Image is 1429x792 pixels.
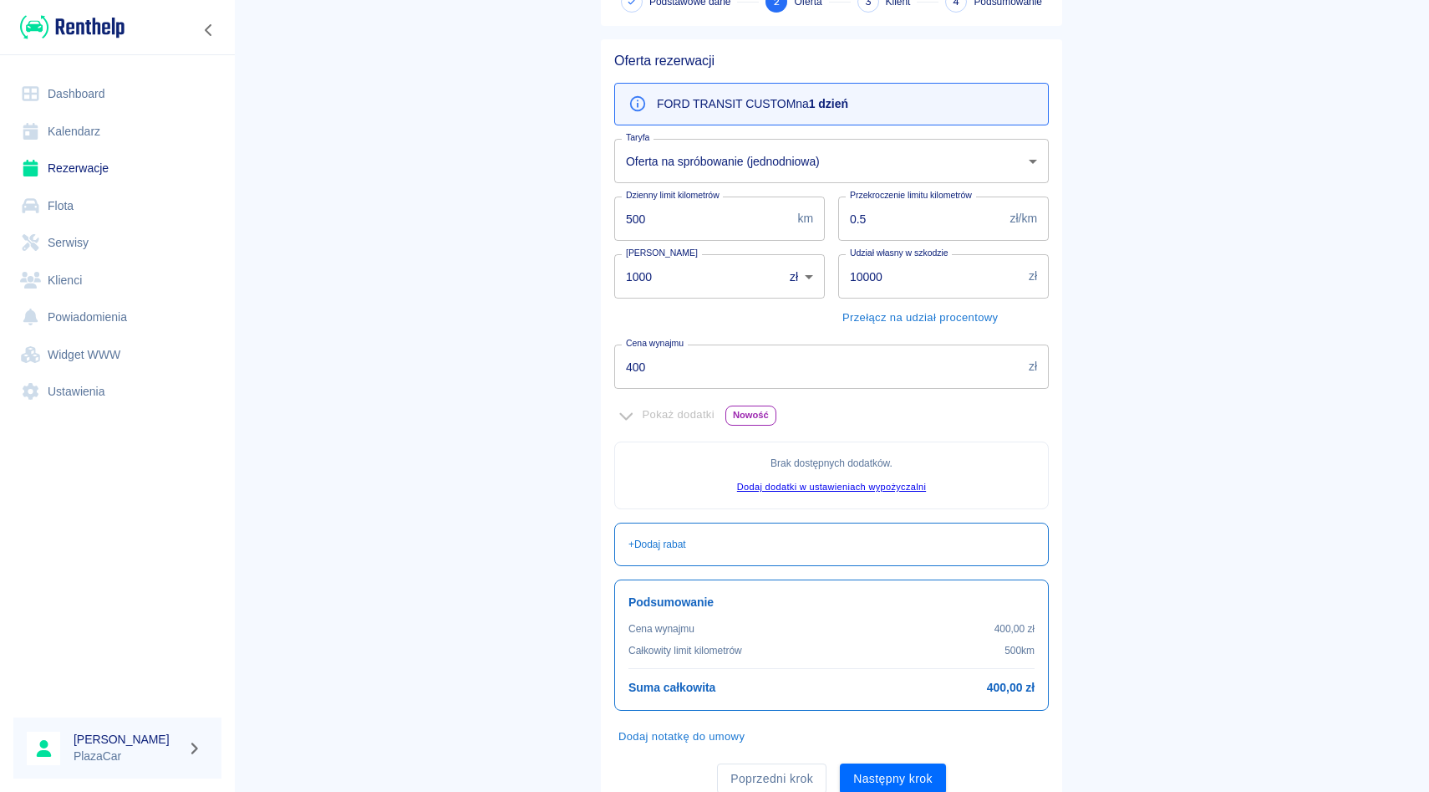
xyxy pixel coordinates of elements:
p: zł/km [1010,210,1037,227]
a: Serwisy [13,224,221,262]
a: Rezerwacje [13,150,221,187]
a: Widget WWW [13,336,221,374]
button: Zwiń nawigację [196,19,221,41]
p: zł [1029,358,1037,376]
a: Ustawienia [13,373,221,411]
h6: 400,00 zł [987,679,1035,697]
a: Kalendarz [13,113,221,151]
a: Flota [13,187,221,225]
label: [PERSON_NAME] [626,247,698,259]
label: Taryfa [626,131,649,144]
p: 500 km [1004,643,1035,658]
a: Powiadomienia [13,299,221,336]
p: Cena wynajmu [628,621,694,636]
div: Oferta na spróbowanie (jednodniowa) [614,139,1049,183]
b: 1 dzień [809,97,848,110]
p: km [797,210,813,227]
label: Cena wynajmu [626,337,684,350]
h6: Suma całkowita [628,679,715,697]
h6: [PERSON_NAME] [74,731,181,748]
p: PlazaCar [74,748,181,765]
label: Udział własny w szkodzie [850,247,948,259]
a: Dashboard [13,75,221,113]
button: Przełącz na udział procentowy [838,305,1002,331]
p: + Dodaj rabat [628,537,686,552]
span: Nowość [726,406,776,424]
p: zł [1029,268,1037,285]
button: Dodaj notatkę do umowy [614,724,749,750]
a: Renthelp logo [13,13,125,41]
p: 400,00 zł [994,621,1035,636]
a: Klienci [13,262,221,299]
label: Przekroczenie limitu kilometrów [850,189,972,202]
p: Brak dostępnych dodatków . [628,456,1035,471]
div: zł [778,254,825,299]
h6: Podsumowanie [628,594,1035,611]
h5: Oferta rezerwacji [614,53,1049,69]
img: Renthelp logo [20,13,125,41]
p: FORD TRANSIT CUSTOM na [657,95,848,113]
p: Całkowity limit kilometrów [628,643,742,658]
a: Dodaj dodatki w ustawieniach wypożyczalni [737,482,926,492]
label: Dzienny limit kilometrów [626,189,720,202]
